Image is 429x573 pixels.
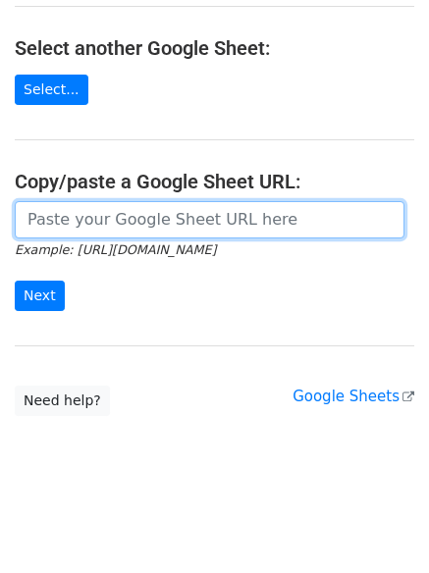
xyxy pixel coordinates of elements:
a: Select... [15,75,88,105]
h4: Copy/paste a Google Sheet URL: [15,170,414,193]
input: Paste your Google Sheet URL here [15,201,404,238]
a: Need help? [15,386,110,416]
h4: Select another Google Sheet: [15,36,414,60]
input: Next [15,281,65,311]
iframe: Chat Widget [331,479,429,573]
small: Example: [URL][DOMAIN_NAME] [15,242,216,257]
a: Google Sheets [293,388,414,405]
